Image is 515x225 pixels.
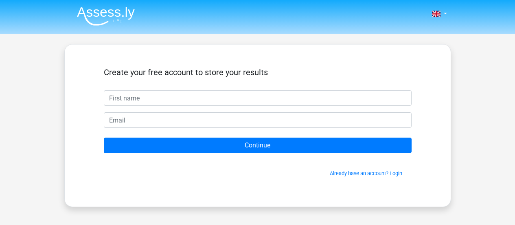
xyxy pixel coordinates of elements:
a: Already have an account? Login [330,170,402,176]
h5: Create your free account to store your results [104,67,412,77]
img: Assessly [77,7,135,26]
input: Continue [104,138,412,153]
input: First name [104,90,412,106]
input: Email [104,112,412,128]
